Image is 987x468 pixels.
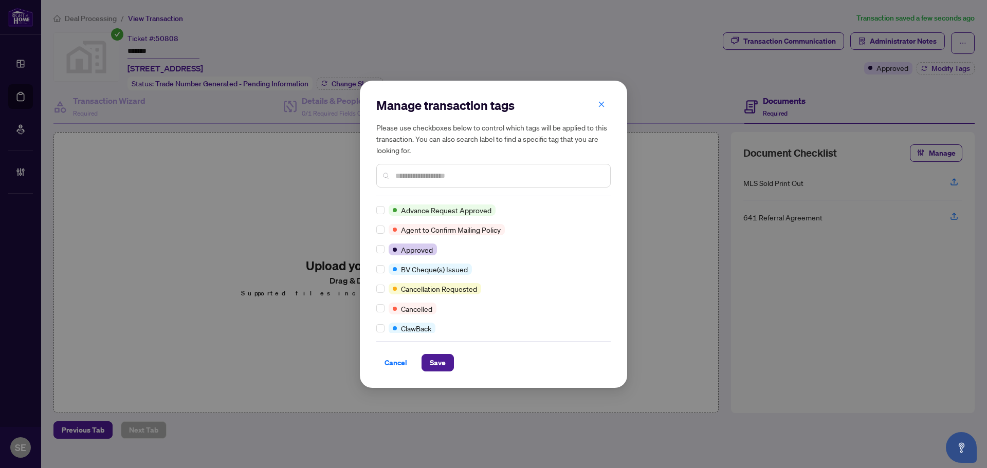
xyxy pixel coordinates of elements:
span: Cancellation Requested [401,283,477,294]
span: Save [430,354,446,371]
button: Open asap [946,432,977,463]
span: Approved [401,244,433,255]
span: Cancel [385,354,407,371]
span: Agent to Confirm Mailing Policy [401,224,501,235]
button: Cancel [376,354,415,371]
span: ClawBack [401,323,431,334]
span: BV Cheque(s) Issued [401,264,468,275]
span: Cancelled [401,303,432,314]
h5: Please use checkboxes below to control which tags will be applied to this transaction. You can al... [376,122,611,156]
span: Advance Request Approved [401,204,491,216]
h2: Manage transaction tags [376,97,611,114]
span: close [598,101,605,108]
button: Save [422,354,454,371]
